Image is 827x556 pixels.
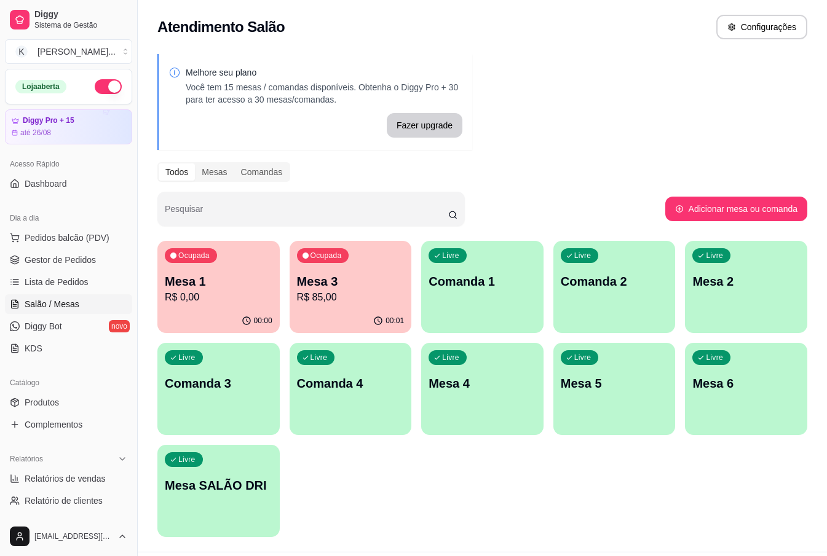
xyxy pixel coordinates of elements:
[254,316,272,326] p: 00:00
[561,375,668,392] p: Mesa 5
[5,522,132,551] button: [EMAIL_ADDRESS][DOMAIN_NAME]
[429,375,536,392] p: Mesa 4
[706,251,723,260] p: Livre
[387,113,462,138] button: Fazer upgrade
[574,251,592,260] p: Livre
[25,342,42,354] span: KDS
[574,353,592,362] p: Livre
[311,353,328,362] p: Livre
[25,495,103,507] span: Relatório de clientes
[5,373,132,393] div: Catálogo
[25,298,79,310] span: Salão / Mesas
[685,343,807,435] button: LivreMesa 6
[195,163,234,181] div: Mesas
[561,273,668,290] p: Comanda 2
[553,241,676,333] button: LivreComanda 2
[5,491,132,511] a: Relatório de clientes
[429,273,536,290] p: Comanda 1
[311,251,342,260] p: Ocupada
[5,208,132,228] div: Dia a dia
[5,393,132,412] a: Produtos
[5,228,132,248] button: Pedidos balcão (PDV)
[5,469,132,488] a: Relatórios de vendas
[15,80,66,93] div: Loja aberta
[5,154,132,174] div: Acesso Rápido
[178,251,210,260] p: Ocupada
[25,320,62,332] span: Diggy Bot
[165,290,272,305] p: R$ 0,00
[5,5,132,34] a: DiggySistema de Gestão
[5,415,132,434] a: Complementos
[165,375,272,392] p: Comanda 3
[234,163,290,181] div: Comandas
[23,116,74,125] article: Diggy Pro + 15
[290,343,412,435] button: LivreComanda 4
[25,276,89,288] span: Lista de Pedidos
[186,66,462,79] p: Melhore seu plano
[25,178,67,190] span: Dashboard
[297,375,405,392] p: Comanda 4
[716,15,807,39] button: Configurações
[5,272,132,292] a: Lista de Pedidos
[5,294,132,314] a: Salão / Mesas
[159,163,195,181] div: Todos
[178,455,196,464] p: Livre
[95,79,122,94] button: Alterar Status
[10,454,43,464] span: Relatórios
[34,531,113,541] span: [EMAIL_ADDRESS][DOMAIN_NAME]
[290,241,412,333] button: OcupadaMesa 3R$ 85,0000:01
[165,273,272,290] p: Mesa 1
[25,396,59,409] span: Produtos
[157,445,280,537] button: LivreMesa SALÃO DRI
[165,477,272,494] p: Mesa SALÃO DRI
[665,197,807,221] button: Adicionar mesa ou comanda
[15,45,28,58] span: K
[5,513,132,533] a: Relatório de mesas
[692,375,800,392] p: Mesa 6
[5,109,132,144] a: Diggy Pro + 15até 26/08
[5,174,132,194] a: Dashboard
[25,232,109,244] span: Pedidos balcão (PDV)
[421,343,544,435] button: LivreMesa 4
[297,273,405,290] p: Mesa 3
[685,241,807,333] button: LivreMesa 2
[20,128,51,138] article: até 26/08
[706,353,723,362] p: Livre
[34,9,127,20] span: Diggy
[5,250,132,270] a: Gestor de Pedidos
[165,208,448,220] input: Pesquisar
[25,472,106,485] span: Relatórios de vendas
[157,241,280,333] button: OcupadaMesa 1R$ 0,0000:00
[442,353,459,362] p: Livre
[5,39,132,64] button: Select a team
[421,241,544,333] button: LivreComanda 1
[553,343,676,435] button: LivreMesa 5
[38,45,116,58] div: [PERSON_NAME] ...
[442,251,459,260] p: Livre
[297,290,405,305] p: R$ 85,00
[34,20,127,30] span: Sistema de Gestão
[157,17,285,37] h2: Atendimento Salão
[386,316,404,326] p: 00:01
[5,339,132,358] a: KDS
[178,353,196,362] p: Livre
[186,81,462,106] p: Você tem 15 mesas / comandas disponíveis. Obtenha o Diggy Pro + 30 para ter acesso a 30 mesas/com...
[5,316,132,336] a: Diggy Botnovo
[157,343,280,435] button: LivreComanda 3
[692,273,800,290] p: Mesa 2
[25,254,96,266] span: Gestor de Pedidos
[25,418,82,431] span: Complementos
